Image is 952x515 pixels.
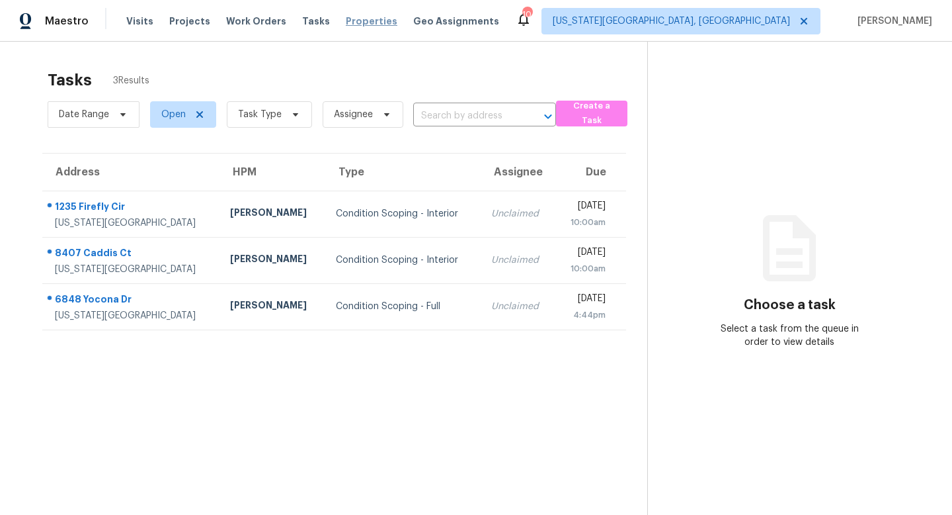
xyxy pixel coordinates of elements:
[565,199,606,216] div: [DATE]
[556,101,627,126] button: Create a Task
[238,108,282,121] span: Task Type
[491,207,544,220] div: Unclaimed
[555,154,626,191] th: Due
[413,106,519,126] input: Search by address
[55,246,209,263] div: 8407 Caddis Ct
[161,108,186,121] span: Open
[565,246,606,262] div: [DATE]
[226,15,286,28] span: Work Orders
[55,309,209,322] div: [US_STATE][GEOGRAPHIC_DATA]
[169,15,210,28] span: Projects
[55,200,209,216] div: 1235 Firefly Cir
[719,322,860,349] div: Select a task from the queue in order to view details
[334,108,373,121] span: Assignee
[563,99,621,129] span: Create a Task
[744,299,836,312] h3: Choose a task
[126,15,153,28] span: Visits
[481,154,555,191] th: Assignee
[852,15,932,28] span: [PERSON_NAME]
[539,107,557,126] button: Open
[565,292,606,308] div: [DATE]
[45,15,89,28] span: Maestro
[219,154,325,191] th: HPM
[565,262,606,275] div: 10:00am
[302,17,330,26] span: Tasks
[336,300,470,313] div: Condition Scoping - Full
[346,15,397,28] span: Properties
[48,73,92,87] h2: Tasks
[565,216,606,229] div: 10:00am
[565,308,606,322] div: 4:44pm
[42,154,219,191] th: Address
[55,216,209,230] div: [US_STATE][GEOGRAPHIC_DATA]
[522,8,532,21] div: 10
[336,207,470,220] div: Condition Scoping - Interior
[325,154,481,191] th: Type
[491,300,544,313] div: Unclaimed
[553,15,790,28] span: [US_STATE][GEOGRAPHIC_DATA], [GEOGRAPHIC_DATA]
[491,254,544,267] div: Unclaimed
[230,299,315,315] div: [PERSON_NAME]
[113,74,149,87] span: 3 Results
[59,108,109,121] span: Date Range
[230,252,315,269] div: [PERSON_NAME]
[55,263,209,276] div: [US_STATE][GEOGRAPHIC_DATA]
[230,206,315,222] div: [PERSON_NAME]
[336,254,470,267] div: Condition Scoping - Interior
[413,15,499,28] span: Geo Assignments
[55,293,209,309] div: 6848 Yocona Dr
